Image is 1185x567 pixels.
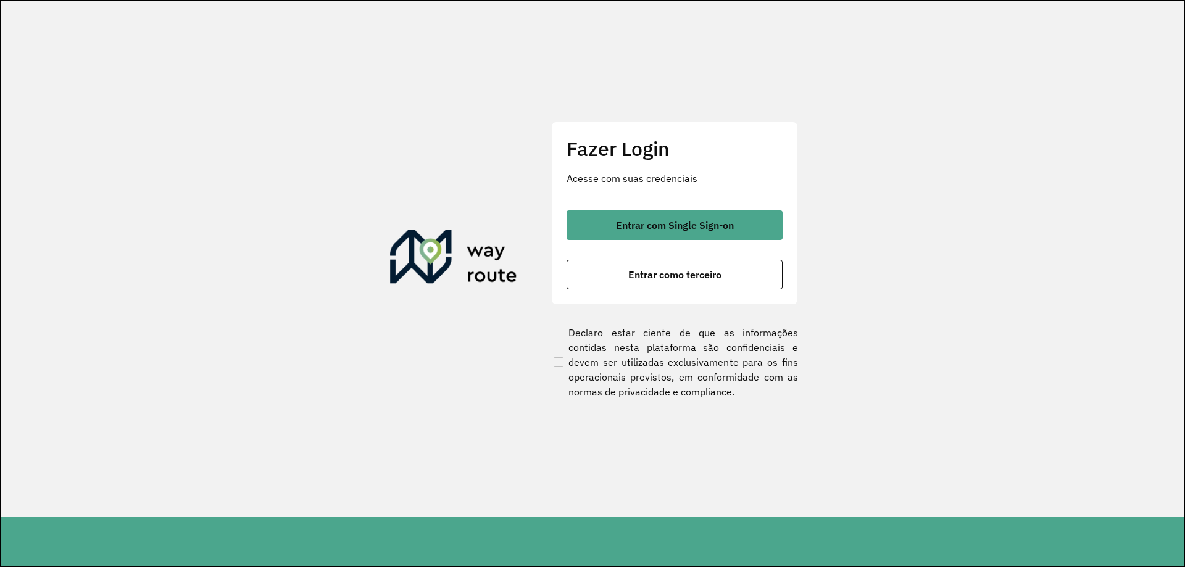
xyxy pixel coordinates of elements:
p: Acesse com suas credenciais [567,171,783,186]
span: Entrar como terceiro [628,270,721,279]
button: button [567,260,783,289]
button: button [567,210,783,240]
label: Declaro estar ciente de que as informações contidas nesta plataforma são confidenciais e devem se... [551,325,798,399]
img: Roteirizador AmbevTech [390,230,517,289]
span: Entrar com Single Sign-on [616,220,734,230]
h2: Fazer Login [567,137,783,160]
